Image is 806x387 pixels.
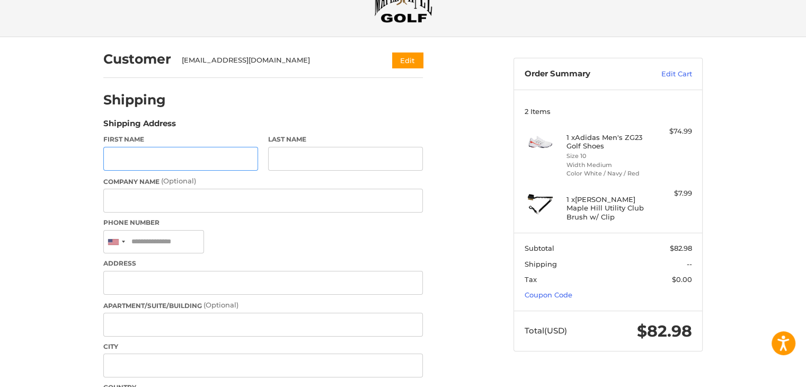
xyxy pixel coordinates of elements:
[650,188,692,199] div: $7.99
[268,135,423,144] label: Last Name
[670,244,692,252] span: $82.98
[566,152,648,161] li: Size 10
[103,51,171,67] h2: Customer
[525,291,572,299] a: Coupon Code
[103,300,423,311] label: Apartment/Suite/Building
[103,176,423,187] label: Company Name
[103,92,166,108] h2: Shipping
[525,326,567,336] span: Total (USD)
[104,231,128,253] div: United States: +1
[639,69,692,80] a: Edit Cart
[103,218,423,227] label: Phone Number
[525,107,692,116] h3: 2 Items
[650,126,692,137] div: $74.99
[103,259,423,268] label: Address
[525,244,554,252] span: Subtotal
[182,55,372,66] div: [EMAIL_ADDRESS][DOMAIN_NAME]
[566,133,648,151] h4: 1 x Adidas Men's ZG23 Golf Shoes
[103,135,258,144] label: First Name
[566,195,648,221] h4: 1 x [PERSON_NAME] Maple Hill Utility Club Brush w/ Clip
[687,260,692,268] span: --
[203,301,238,309] small: (Optional)
[525,260,557,268] span: Shipping
[103,342,423,351] label: City
[103,118,176,135] legend: Shipping Address
[525,275,537,284] span: Tax
[392,52,423,68] button: Edit
[525,69,639,80] h3: Order Summary
[672,275,692,284] span: $0.00
[719,358,806,387] iframe: Google Customer Reviews
[566,169,648,178] li: Color White / Navy / Red
[161,177,196,185] small: (Optional)
[637,321,692,341] span: $82.98
[566,161,648,170] li: Width Medium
